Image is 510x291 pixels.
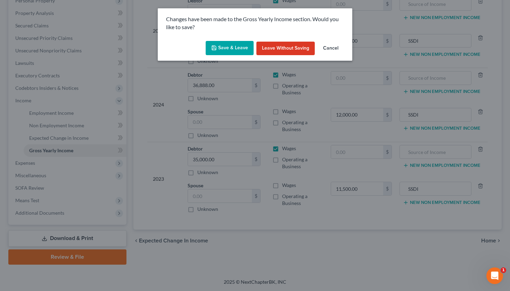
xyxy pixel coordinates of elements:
iframe: Intercom live chat [486,267,503,284]
span: 1 [501,267,506,273]
button: Save & Leave [206,41,254,55]
button: Cancel [318,42,344,55]
p: Changes have been made to the Gross Yearly Income section. Would you like to save? [166,15,344,31]
button: Leave without Saving [256,42,315,55]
